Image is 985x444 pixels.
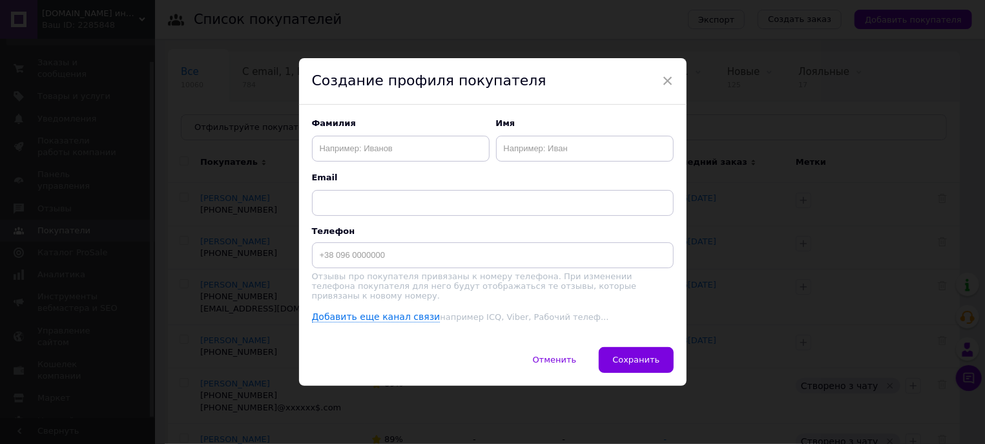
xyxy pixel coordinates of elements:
input: +38 096 0000000 [312,242,674,268]
div: Создание профиля покупателя [299,58,687,105]
p: Отзывы про покупателя привязаны к номеру телефона. При изменении телефона покупателя для него буд... [312,271,674,301]
a: Добавить еще канал связи [312,312,441,322]
button: Сохранить [599,347,673,373]
span: Отменить [533,355,577,365]
span: Сохранить [612,355,659,365]
span: Имя [496,118,674,129]
span: Email [312,172,674,184]
input: Например: Иванов [312,136,490,162]
span: Фамилия [312,118,490,129]
span: × [662,70,674,92]
button: Отменить [519,347,590,373]
span: например ICQ, Viber, Рабочий телеф... [440,312,608,322]
p: Телефон [312,226,674,236]
input: Например: Иван [496,136,674,162]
